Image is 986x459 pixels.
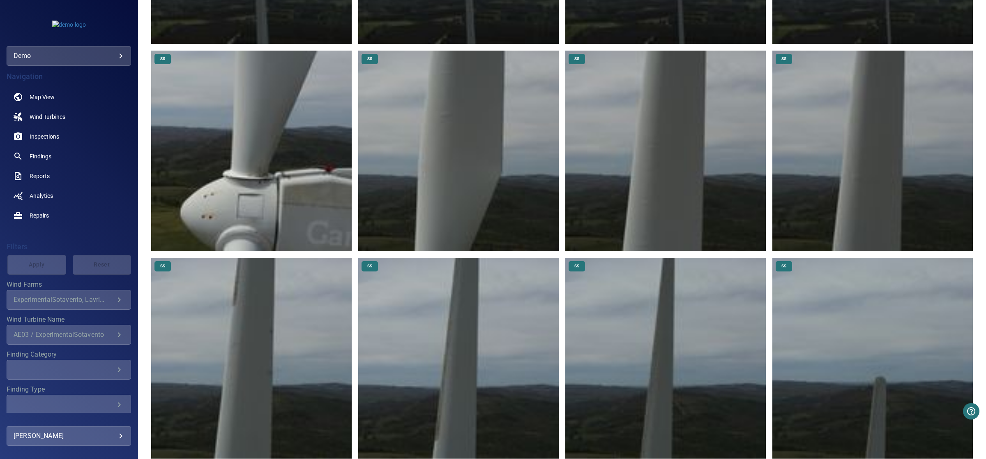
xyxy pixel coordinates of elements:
label: Finding Type [7,386,131,393]
span: SS [776,263,791,269]
label: Finding Category [7,351,131,358]
span: SS [155,56,170,62]
a: repairs noActive [7,206,131,225]
img: demo-logo [52,21,86,29]
a: inspections noActive [7,127,131,146]
div: Wind Farms [7,290,131,310]
span: Repairs [30,211,49,220]
a: reports noActive [7,166,131,186]
div: demo [14,49,124,63]
span: SS [569,263,584,269]
span: Findings [30,152,51,160]
a: windturbines noActive [7,107,131,127]
div: ExperimentalSotavento, Lavrio, [GEOGRAPHIC_DATA] [14,296,114,304]
span: Map View [30,93,55,101]
div: AE03 / ExperimentalSotavento [14,331,114,338]
div: demo [7,46,131,66]
a: analytics noActive [7,186,131,206]
span: SS [155,263,170,269]
label: Wind Turbine Name [7,316,131,323]
label: Wind Farms [7,281,131,288]
a: map noActive [7,87,131,107]
div: Wind Turbine Name [7,325,131,345]
span: Inspections [30,132,59,141]
div: Finding Category [7,360,131,380]
div: Finding Type [7,395,131,415]
span: SS [362,56,377,62]
div: [PERSON_NAME] [14,429,124,443]
span: SS [362,263,377,269]
span: SS [776,56,791,62]
h4: Navigation [7,72,131,81]
a: findings noActive [7,146,131,166]
span: Reports [30,172,50,180]
span: Analytics [30,192,53,200]
span: Wind Turbines [30,113,65,121]
span: SS [569,56,584,62]
h4: Filters [7,243,131,251]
